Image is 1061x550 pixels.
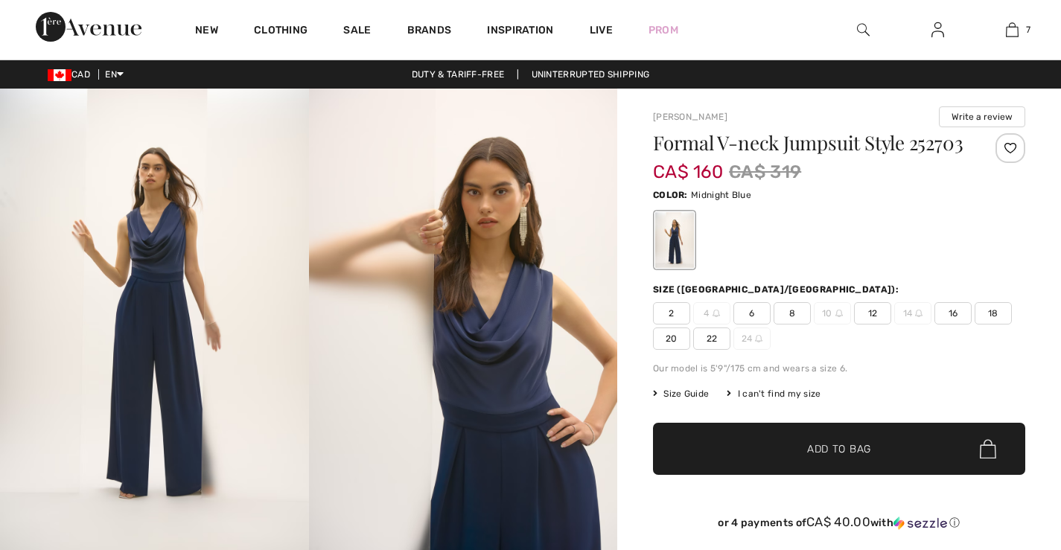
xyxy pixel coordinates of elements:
span: EN [105,69,124,80]
span: CAD [48,69,96,80]
img: Sezzle [893,517,947,530]
span: 22 [693,327,730,350]
div: or 4 payments of with [653,515,1025,530]
div: or 4 payments ofCA$ 40.00withSezzle Click to learn more about Sezzle [653,515,1025,535]
span: Inspiration [487,24,553,39]
img: Bag.svg [980,439,996,458]
a: New [195,24,218,39]
a: Sign In [920,21,956,39]
a: Brands [407,24,452,39]
span: 16 [934,302,972,324]
span: CA$ 319 [729,159,801,185]
span: 7 [1026,23,1030,36]
span: Color: [653,190,688,200]
img: 1ère Avenue [36,12,141,42]
span: 18 [975,302,1012,324]
div: I can't find my size [727,387,821,400]
div: Midnight Blue [655,212,694,268]
span: Size Guide [653,387,709,400]
span: 14 [894,302,931,324]
a: Live [590,22,613,38]
span: Midnight Blue [691,190,751,200]
span: 2 [653,302,690,324]
img: ring-m.svg [835,310,843,317]
h1: Formal V-neck Jumpsuit Style 252703 [653,133,963,153]
img: search the website [857,21,870,39]
span: 8 [774,302,811,324]
img: ring-m.svg [755,335,762,342]
button: Add to Bag [653,423,1025,475]
span: 12 [854,302,891,324]
img: ring-m.svg [915,310,923,317]
span: 20 [653,327,690,350]
div: Size ([GEOGRAPHIC_DATA]/[GEOGRAPHIC_DATA]): [653,283,902,296]
span: Add to Bag [807,441,871,457]
button: Write a review [939,106,1025,127]
div: Our model is 5'9"/175 cm and wears a size 6. [653,362,1025,375]
span: 24 [733,327,771,350]
a: Sale [343,24,371,39]
a: 7 [975,21,1048,39]
img: My Bag [1006,21,1019,39]
img: ring-m.svg [713,310,720,317]
a: Clothing [254,24,308,39]
a: [PERSON_NAME] [653,112,727,122]
a: Prom [649,22,678,38]
span: 4 [693,302,730,324]
img: Canadian Dollar [48,69,71,81]
img: My Info [931,21,944,39]
span: 10 [814,302,851,324]
span: CA$ 160 [653,147,723,182]
span: CA$ 40.00 [806,514,870,529]
span: 6 [733,302,771,324]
